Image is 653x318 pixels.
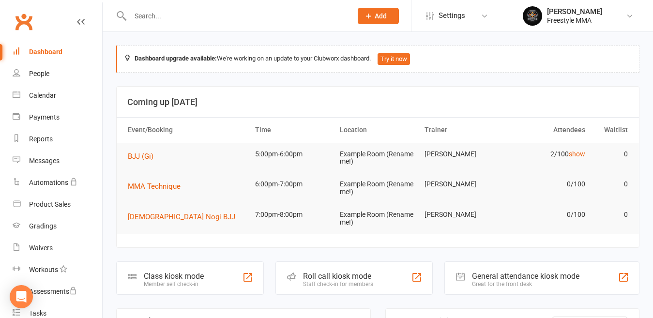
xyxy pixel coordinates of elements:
[127,9,345,23] input: Search...
[127,97,628,107] h3: Coming up [DATE]
[13,259,102,281] a: Workouts
[29,222,57,230] div: Gradings
[547,16,602,25] div: Freestyle MMA
[10,285,33,308] div: Open Intercom Messenger
[13,150,102,172] a: Messages
[29,48,62,56] div: Dashboard
[439,5,465,27] span: Settings
[505,203,590,226] td: 0/100
[378,53,410,65] button: Try it now
[13,85,102,106] a: Calendar
[13,215,102,237] a: Gradings
[335,118,420,142] th: Location
[13,281,102,303] a: Assessments
[29,135,53,143] div: Reports
[505,118,590,142] th: Attendees
[29,70,49,77] div: People
[13,237,102,259] a: Waivers
[29,309,46,317] div: Tasks
[420,118,505,142] th: Trainer
[123,118,251,142] th: Event/Booking
[335,203,420,234] td: Example Room (Rename me!)
[29,266,58,273] div: Workouts
[13,41,102,63] a: Dashboard
[547,7,602,16] div: [PERSON_NAME]
[590,118,632,142] th: Waitlist
[569,150,585,158] a: show
[13,172,102,194] a: Automations
[29,200,71,208] div: Product Sales
[358,8,399,24] button: Add
[420,143,505,166] td: [PERSON_NAME]
[420,203,505,226] td: [PERSON_NAME]
[29,288,77,295] div: Assessments
[590,173,632,196] td: 0
[13,194,102,215] a: Product Sales
[472,281,579,288] div: Great for the front desk
[590,203,632,226] td: 0
[13,106,102,128] a: Payments
[523,6,542,26] img: thumb_image1660268831.png
[135,55,217,62] strong: Dashboard upgrade available:
[13,63,102,85] a: People
[505,143,590,166] td: 2/100
[303,281,373,288] div: Staff check-in for members
[251,173,335,196] td: 6:00pm-7:00pm
[29,91,56,99] div: Calendar
[29,179,68,186] div: Automations
[128,152,153,161] span: BJJ (Gi)
[128,211,242,223] button: [DEMOGRAPHIC_DATA] Nogi BJJ
[335,143,420,173] td: Example Room (Rename me!)
[128,212,235,221] span: [DEMOGRAPHIC_DATA] Nogi BJJ
[335,173,420,203] td: Example Room (Rename me!)
[128,182,181,191] span: MMA Technique
[251,143,335,166] td: 5:00pm-6:00pm
[505,173,590,196] td: 0/100
[144,272,204,281] div: Class kiosk mode
[128,151,160,162] button: BJJ (Gi)
[251,118,335,142] th: Time
[472,272,579,281] div: General attendance kiosk mode
[29,244,53,252] div: Waivers
[29,113,60,121] div: Payments
[116,45,639,73] div: We're working on an update to your Clubworx dashboard.
[29,157,60,165] div: Messages
[12,10,36,34] a: Clubworx
[144,281,204,288] div: Member self check-in
[303,272,373,281] div: Roll call kiosk mode
[420,173,505,196] td: [PERSON_NAME]
[251,203,335,226] td: 7:00pm-8:00pm
[13,128,102,150] a: Reports
[128,181,187,192] button: MMA Technique
[375,12,387,20] span: Add
[590,143,632,166] td: 0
